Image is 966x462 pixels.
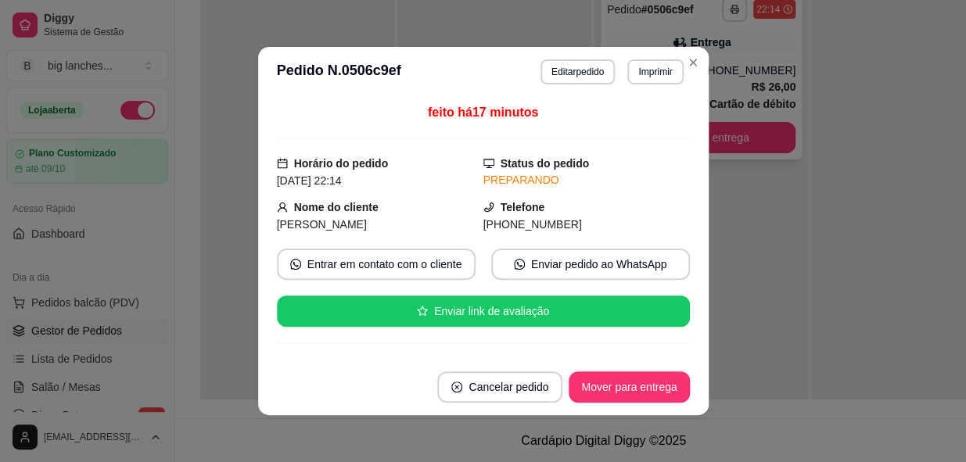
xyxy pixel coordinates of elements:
strong: Nome do cliente [294,201,379,213]
span: close-circle [451,381,462,392]
span: user [277,202,288,213]
span: phone [483,202,494,213]
span: [PHONE_NUMBER] [483,218,582,231]
button: close-circleCancelar pedido [437,371,562,403]
span: whats-app [514,259,525,270]
span: feito há 17 minutos [428,106,538,119]
button: whats-appEnviar pedido ao WhatsApp [491,249,690,280]
h3: Pedido N. 0506c9ef [277,59,401,84]
span: [DATE] 22:14 [277,174,342,187]
button: whats-appEntrar em contato com o cliente [277,249,476,280]
div: PREPARANDO [483,172,690,188]
strong: Status do pedido [501,157,590,170]
button: starEnviar link de avaliação [277,295,690,327]
strong: Horário do pedido [294,157,389,170]
button: Mover para entrega [569,371,689,403]
button: Editarpedido [540,59,615,84]
button: Imprimir [627,59,683,84]
span: desktop [483,158,494,169]
span: whats-app [290,259,301,270]
button: Close [681,50,706,75]
strong: Telefone [501,201,545,213]
span: calendar [277,158,288,169]
span: star [417,306,428,317]
span: [PERSON_NAME] [277,218,367,231]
